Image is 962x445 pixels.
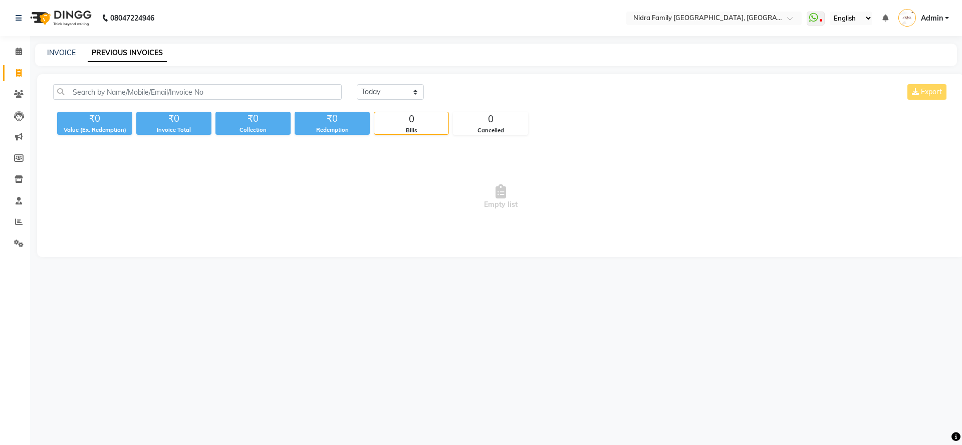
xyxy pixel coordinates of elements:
[295,126,370,134] div: Redemption
[374,126,448,135] div: Bills
[110,4,154,32] b: 08047224946
[921,13,943,24] span: Admin
[374,112,448,126] div: 0
[88,44,167,62] a: PREVIOUS INVOICES
[136,112,211,126] div: ₹0
[57,112,132,126] div: ₹0
[215,112,291,126] div: ₹0
[53,147,948,247] span: Empty list
[47,48,76,57] a: INVOICE
[26,4,94,32] img: logo
[453,126,528,135] div: Cancelled
[53,84,342,100] input: Search by Name/Mobile/Email/Invoice No
[215,126,291,134] div: Collection
[898,9,916,27] img: Admin
[136,126,211,134] div: Invoice Total
[453,112,528,126] div: 0
[295,112,370,126] div: ₹0
[57,126,132,134] div: Value (Ex. Redemption)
